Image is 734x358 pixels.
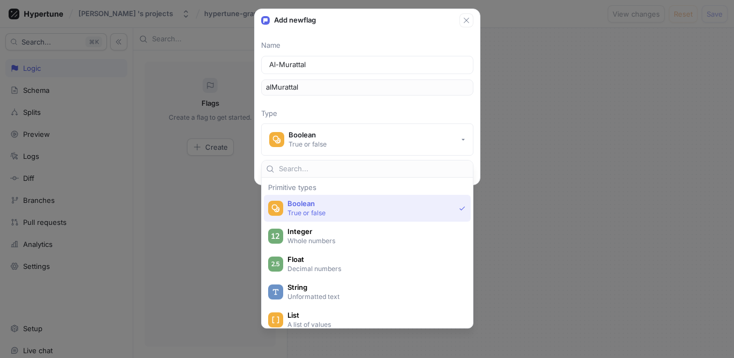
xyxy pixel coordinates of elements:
[287,236,459,245] p: Whole numbers
[287,264,459,273] p: Decimal numbers
[289,130,327,140] div: Boolean
[287,199,455,208] span: Boolean
[287,208,455,217] p: True or false
[287,311,461,320] span: List
[269,60,465,70] input: Enter a name for this flag
[261,40,473,51] p: Name
[287,283,461,292] span: String
[287,292,459,301] p: Unformatted text
[279,164,469,174] input: Search...
[274,15,316,26] p: Add new flag
[287,255,461,264] span: Float
[289,140,327,149] div: True or false
[287,320,459,329] p: A list of values
[261,123,473,156] button: BooleanTrue or false
[261,108,473,119] p: Type
[287,227,461,236] span: Integer
[264,184,471,191] div: Primitive types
